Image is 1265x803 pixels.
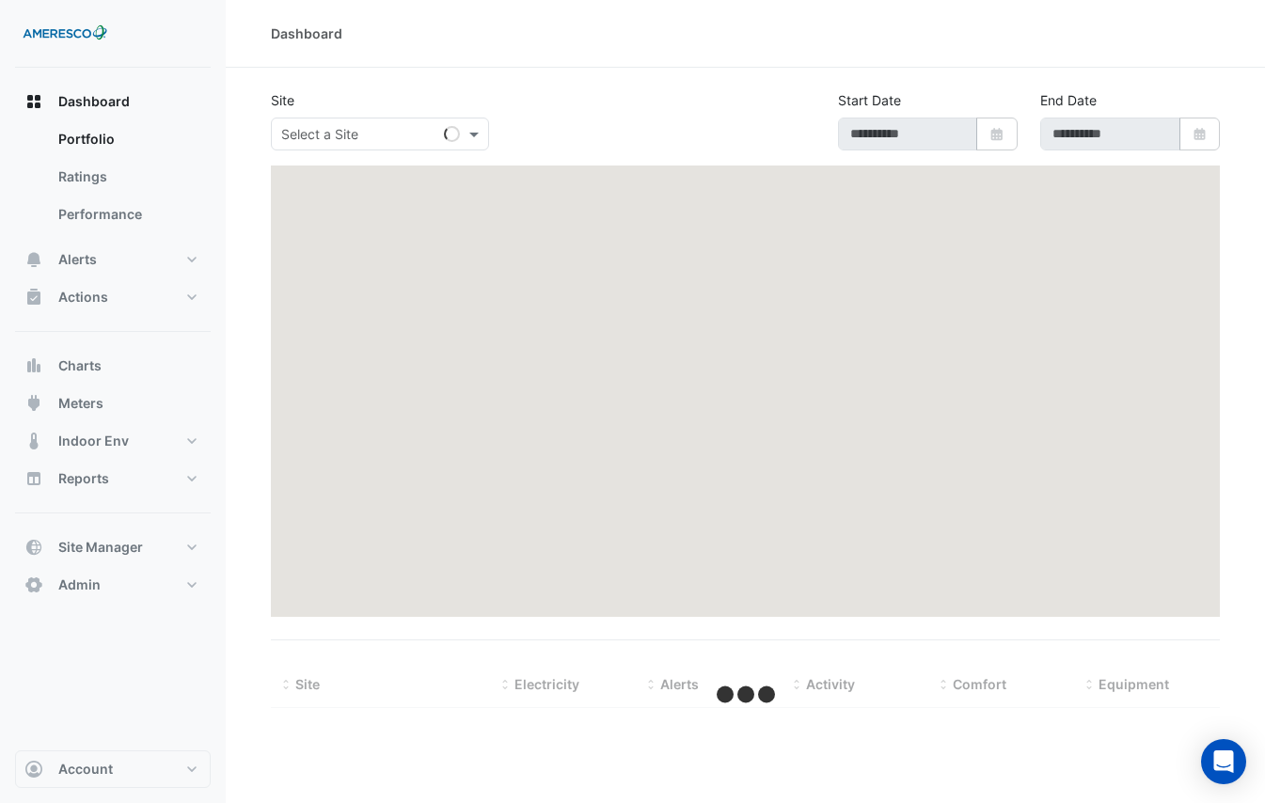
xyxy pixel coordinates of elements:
[58,575,101,594] span: Admin
[660,676,699,692] span: Alerts
[514,676,579,692] span: Electricity
[806,676,855,692] span: Activity
[24,356,43,375] app-icon: Charts
[1040,90,1097,110] label: End Date
[271,24,342,43] div: Dashboard
[15,566,211,604] button: Admin
[58,356,102,375] span: Charts
[15,460,211,497] button: Reports
[58,92,130,111] span: Dashboard
[1201,739,1246,784] div: Open Intercom Messenger
[58,432,129,450] span: Indoor Env
[23,15,107,53] img: Company Logo
[15,385,211,422] button: Meters
[24,250,43,269] app-icon: Alerts
[15,278,211,316] button: Actions
[58,760,113,779] span: Account
[15,83,211,120] button: Dashboard
[24,394,43,413] app-icon: Meters
[24,92,43,111] app-icon: Dashboard
[15,347,211,385] button: Charts
[58,250,97,269] span: Alerts
[271,90,294,110] label: Site
[15,120,211,241] div: Dashboard
[15,528,211,566] button: Site Manager
[24,575,43,594] app-icon: Admin
[58,394,103,413] span: Meters
[295,676,320,692] span: Site
[953,676,1006,692] span: Comfort
[43,158,211,196] a: Ratings
[58,538,143,557] span: Site Manager
[15,422,211,460] button: Indoor Env
[43,120,211,158] a: Portfolio
[15,241,211,278] button: Alerts
[24,469,43,488] app-icon: Reports
[43,196,211,233] a: Performance
[15,750,211,788] button: Account
[58,288,108,307] span: Actions
[24,288,43,307] app-icon: Actions
[58,469,109,488] span: Reports
[24,432,43,450] app-icon: Indoor Env
[1099,676,1169,692] span: Equipment
[838,90,901,110] label: Start Date
[24,538,43,557] app-icon: Site Manager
